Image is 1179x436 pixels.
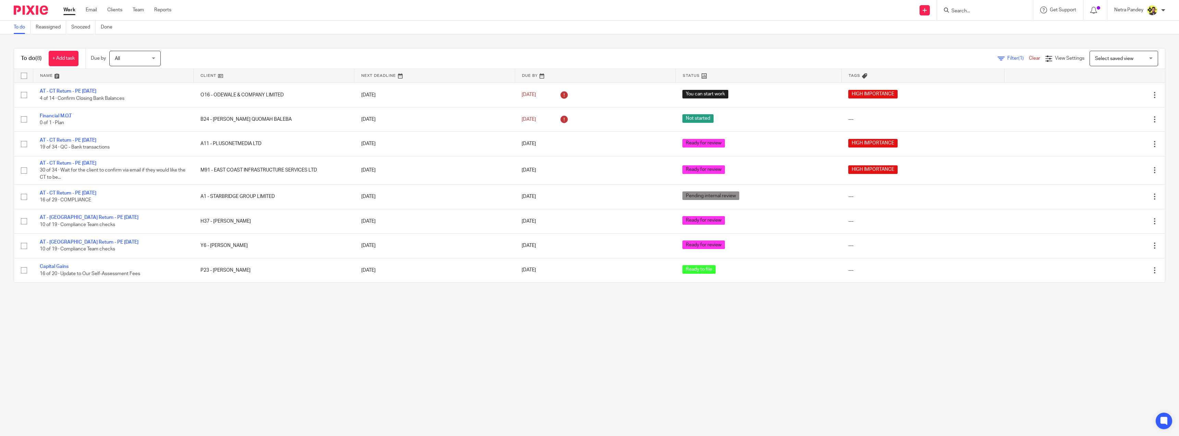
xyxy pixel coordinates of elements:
[522,194,536,199] span: [DATE]
[848,116,997,123] div: ---
[848,165,898,174] span: HIGH IMPORTANCE
[194,107,354,131] td: B24 - [PERSON_NAME] QUOMAH BALEBA
[40,222,115,227] span: 10 of 19 · Compliance Team checks
[1095,56,1133,61] span: Select saved view
[522,219,536,224] span: [DATE]
[14,21,31,34] a: To do
[101,21,118,34] a: Done
[40,215,138,220] a: AT - [GEOGRAPHIC_DATA] Return - PE [DATE]
[63,7,75,13] a: Work
[40,240,138,245] a: AT - [GEOGRAPHIC_DATA] Return - PE [DATE]
[194,234,354,258] td: Y6 - [PERSON_NAME]
[1055,56,1084,61] span: View Settings
[354,156,515,184] td: [DATE]
[682,165,725,174] span: Ready for review
[848,267,997,274] div: ---
[86,7,97,13] a: Email
[40,145,110,150] span: 19 of 34 · QC - Bank transactions
[40,168,185,180] span: 30 of 34 · Wait for the client to confirm via email if they would like the CT to be...
[154,7,171,13] a: Reports
[194,258,354,282] td: P23 - [PERSON_NAME]
[194,185,354,209] td: A1 - STARBRIDGE GROUP LIMITED
[1114,7,1143,13] p: Netra Pandey
[354,132,515,156] td: [DATE]
[194,209,354,233] td: H37 - [PERSON_NAME]
[682,90,728,98] span: You can start work
[40,114,72,118] a: Financial M.O.T
[35,56,42,61] span: (8)
[354,234,515,258] td: [DATE]
[682,240,725,249] span: Ready for review
[133,7,144,13] a: Team
[354,107,515,131] td: [DATE]
[1018,56,1024,61] span: (1)
[682,114,714,123] span: Not started
[848,139,898,148] span: HIGH IMPORTANCE
[848,242,997,249] div: ---
[848,90,898,98] span: HIGH IMPORTANCE
[40,198,91,203] span: 16 of 29 · COMPLIANCE
[849,74,860,78] span: Tags
[21,55,42,62] h1: To do
[40,120,64,125] span: 0 of 1 · Plan
[1007,56,1029,61] span: Filter
[1147,5,1158,16] img: Netra-New-Starbridge-Yellow.jpg
[682,139,725,148] span: Ready for review
[194,83,354,107] td: O16 - ODEWALE & COMPANY LIMITED
[40,96,124,101] span: 4 of 14 · Confirm Closing Bank Balances
[522,93,536,97] span: [DATE]
[71,21,96,34] a: Snoozed
[107,7,122,13] a: Clients
[194,132,354,156] td: A11 - PLUSONETMEDIA LTD
[40,161,96,166] a: AT - CT Return - PE [DATE]
[848,218,997,225] div: ---
[951,8,1012,14] input: Search
[40,89,96,94] a: AT - CT Return - PE [DATE]
[1050,8,1076,12] span: Get Support
[49,51,78,66] a: + Add task
[682,265,716,274] span: Ready to file
[522,243,536,248] span: [DATE]
[522,268,536,273] span: [DATE]
[14,5,48,15] img: Pixie
[354,258,515,282] td: [DATE]
[91,55,106,62] p: Due by
[40,247,115,251] span: 10 of 19 · Compliance Team checks
[1029,56,1040,61] a: Clear
[682,191,739,200] span: Pending internal review
[40,271,140,276] span: 16 of 20 · Update to Our Self-Assessment Fees
[848,193,997,200] div: ---
[522,168,536,173] span: [DATE]
[522,117,536,122] span: [DATE]
[36,21,66,34] a: Reassigned
[682,216,725,225] span: Ready for review
[354,185,515,209] td: [DATE]
[115,56,120,61] span: All
[40,138,96,143] a: AT - CT Return - PE [DATE]
[354,83,515,107] td: [DATE]
[40,264,69,269] a: Capital Gains
[522,141,536,146] span: [DATE]
[354,209,515,233] td: [DATE]
[40,191,96,196] a: AT - CT Return - PE [DATE]
[194,156,354,184] td: M91 - EAST COAST INFRASTRUCTURE SERVICES LTD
